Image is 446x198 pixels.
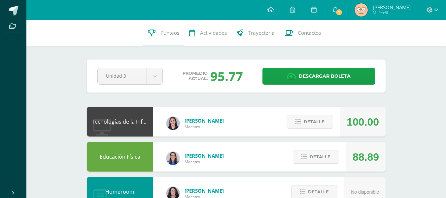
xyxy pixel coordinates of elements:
div: Educación Física [87,142,153,172]
span: Promedio actual: [183,71,208,81]
span: Unidad 3 [106,68,138,84]
div: 95.77 [210,67,243,85]
span: Trayectoria [248,29,275,36]
img: 7775765ac5b93ea7f316c0cc7e2e0b98.png [355,3,368,17]
span: [PERSON_NAME] [185,152,224,159]
div: Tecnologías de la Información y Comunicación: Computación [87,107,153,137]
span: [PERSON_NAME] [185,117,224,124]
span: Detalle [304,116,325,128]
span: Detalle [308,186,329,198]
span: Punteos [160,29,179,36]
span: [PERSON_NAME] [185,187,224,194]
span: Mi Perfil [373,10,411,16]
a: Unidad 3 [98,68,162,84]
span: Actividades [200,29,227,36]
span: Detalle [310,151,330,163]
span: Maestro [185,124,224,130]
button: Detalle [287,115,333,129]
a: Punteos [143,20,184,46]
div: 88.89 [353,142,379,172]
img: 0eea5a6ff783132be5fd5ba128356f6f.png [166,152,180,165]
a: Contactos [280,20,326,46]
span: Maestro [185,159,224,165]
button: Detalle [293,150,339,164]
span: No disponible [351,189,379,195]
a: Actividades [184,20,232,46]
span: Descargar boleta [299,68,351,84]
a: Trayectoria [232,20,280,46]
img: dbcf09110664cdb6f63fe058abfafc14.png [166,117,180,130]
span: [PERSON_NAME] [373,4,411,11]
span: 1 [335,9,343,16]
div: 100.00 [347,107,379,137]
span: Contactos [298,29,321,36]
a: Descargar boleta [262,68,375,85]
